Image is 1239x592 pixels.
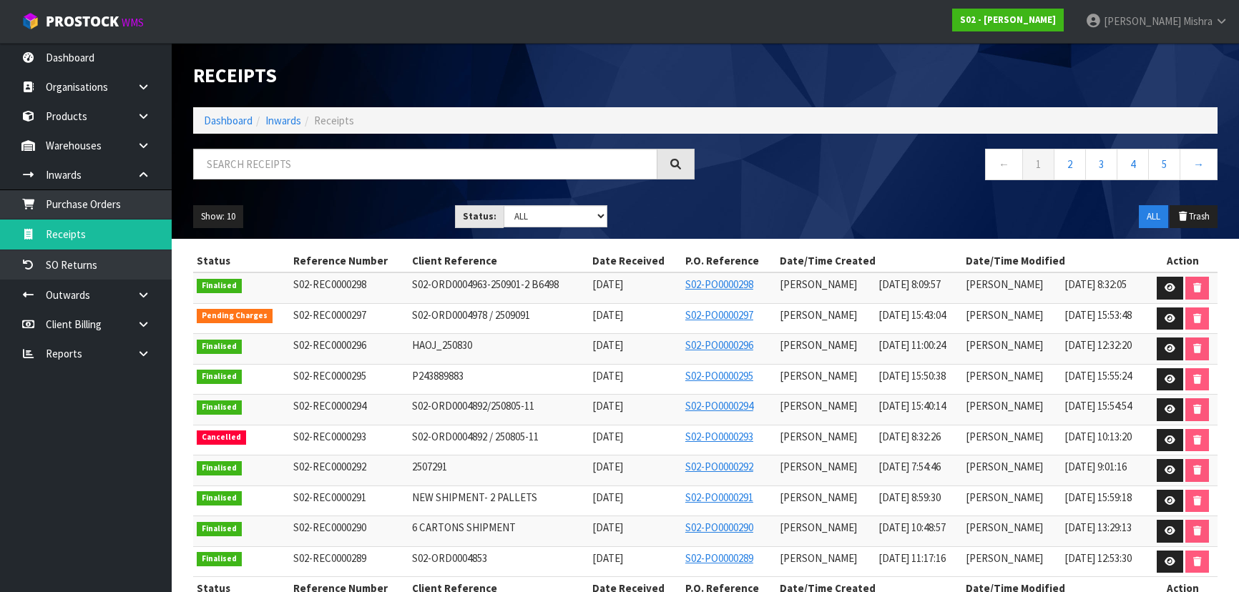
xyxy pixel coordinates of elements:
span: [DATE] 15:59:18 [1064,490,1132,504]
span: [PERSON_NAME] [780,308,857,322]
th: P.O. Reference [682,250,776,272]
a: S02-PO0000293 [685,430,753,443]
span: S02-ORD0004978 / 2509091 [412,308,530,322]
a: S02-PO0000289 [685,551,753,565]
span: Finalised [197,491,242,505]
span: S02-ORD0004892/250805-11 [412,399,534,413]
span: S02-REC0000291 [293,490,366,504]
span: [PERSON_NAME] [966,308,1043,322]
span: [DATE] [592,551,623,565]
span: [PERSON_NAME] [966,521,1043,534]
span: [DATE] [592,399,623,413]
span: [PERSON_NAME] [780,369,857,383]
span: Finalised [197,522,242,536]
span: [DATE] 15:40:14 [878,399,946,413]
small: WMS [122,16,144,29]
span: S02-ORD0004853 [412,551,487,565]
span: Pending Charges [197,309,273,323]
span: [DATE] 12:32:20 [1064,338,1132,352]
span: [DATE] 8:09:57 [878,277,941,291]
th: Client Reference [408,250,589,272]
span: P243889883 [412,369,464,383]
span: [PERSON_NAME] [780,430,857,443]
a: S02-PO0000296 [685,338,753,352]
span: [DATE] 15:53:48 [1064,308,1132,322]
span: Finalised [197,279,242,293]
span: S02-ORD0004963-250901-2 B6498 [412,277,559,291]
span: 6 CARTONS SHIPMENT [412,521,516,534]
span: [DATE] 15:43:04 [878,308,946,322]
span: [PERSON_NAME] [780,277,857,291]
span: Cancelled [197,430,246,445]
input: Search receipts [193,149,657,179]
a: 2 [1054,149,1086,179]
span: Mishra [1183,14,1213,28]
span: [PERSON_NAME] [966,460,1043,473]
span: S02-REC0000292 [293,460,366,473]
th: Status [193,250,290,272]
a: S02-PO0000298 [685,277,753,291]
a: S02-PO0000292 [685,460,753,473]
span: [PERSON_NAME] [966,551,1043,565]
span: Receipts [314,114,354,127]
th: Date/Time Created [776,250,962,272]
span: [PERSON_NAME] [966,399,1043,413]
a: ← [985,149,1023,179]
th: Date Received [589,250,682,272]
span: [PERSON_NAME] [966,369,1043,383]
span: S02-REC0000289 [293,551,366,565]
strong: Status: [463,210,496,222]
span: [PERSON_NAME] [780,338,857,352]
th: Reference Number [290,250,408,272]
a: S02-PO0000295 [685,369,753,383]
span: Finalised [197,370,242,384]
span: [DATE] [592,277,623,291]
button: ALL [1139,205,1168,228]
span: [PERSON_NAME] [966,490,1043,504]
span: [DATE] 10:48:57 [878,521,946,534]
span: S02-REC0000298 [293,277,366,291]
button: Show: 10 [193,205,243,228]
a: 3 [1085,149,1117,179]
span: [DATE] [592,369,623,383]
span: [PERSON_NAME] [1104,14,1181,28]
span: [DATE] [592,430,623,443]
a: S02-PO0000291 [685,490,753,504]
span: [DATE] [592,460,623,473]
span: [DATE] [592,338,623,352]
th: Date/Time Modified [962,250,1148,272]
span: [PERSON_NAME] [966,430,1043,443]
span: S02-REC0000297 [293,308,366,322]
span: Finalised [197,461,242,475]
a: S02-PO0000294 [685,399,753,413]
span: [DATE] [592,521,623,534]
span: NEW SHIPMENT- 2 PALLETS [412,490,537,504]
a: S02-PO0000297 [685,308,753,322]
button: Trash [1170,205,1218,228]
span: S02-REC0000290 [293,521,366,534]
span: Finalised [197,400,242,415]
span: [PERSON_NAME] [780,460,857,473]
th: Action [1148,250,1218,272]
span: [DATE] 8:59:30 [878,490,941,504]
a: Inwards [265,114,301,127]
span: [DATE] 15:55:24 [1064,369,1132,383]
span: S02-REC0000294 [293,399,366,413]
span: [DATE] 13:29:13 [1064,521,1132,534]
span: [DATE] 10:13:20 [1064,430,1132,443]
span: [DATE] 12:53:30 [1064,551,1132,565]
span: [PERSON_NAME] [966,277,1043,291]
span: ProStock [46,12,119,31]
span: [PERSON_NAME] [780,399,857,413]
nav: Page navigation [716,149,1218,184]
span: S02-REC0000295 [293,369,366,383]
span: [DATE] 8:32:05 [1064,277,1127,291]
span: [PERSON_NAME] [780,551,857,565]
a: S02-PO0000290 [685,521,753,534]
h1: Receipts [193,64,695,86]
span: [DATE] 15:54:54 [1064,399,1132,413]
span: [DATE] 11:17:16 [878,551,946,565]
span: [DATE] [592,490,623,504]
img: cube-alt.png [21,12,39,30]
a: 1 [1022,149,1054,179]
